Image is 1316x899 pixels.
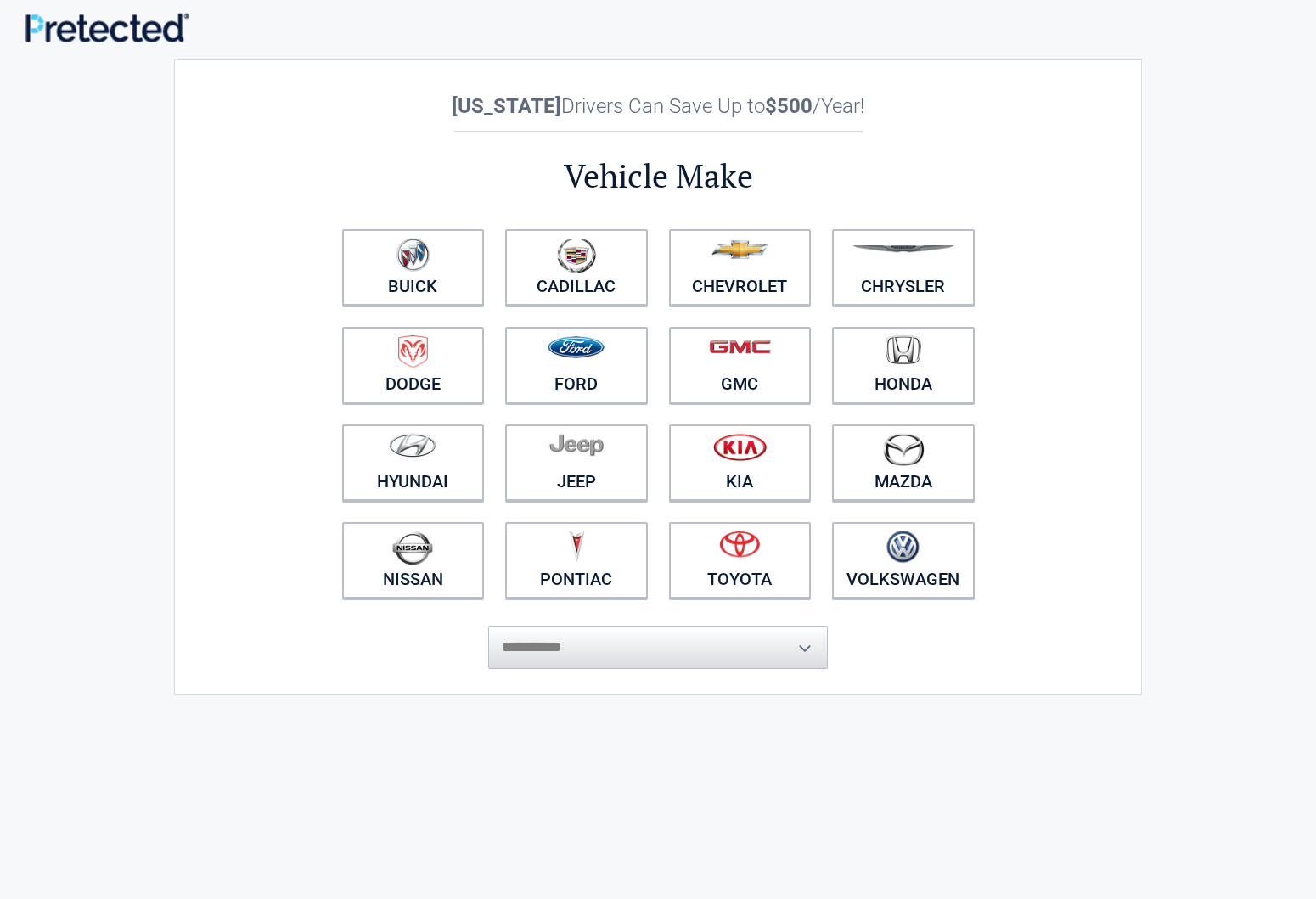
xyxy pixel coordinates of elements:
a: Kia [669,424,812,501]
h2: Vehicle Make [331,155,985,198]
img: cadillac [557,238,596,273]
a: Cadillac [505,229,648,306]
img: volkswagen [886,531,920,564]
a: Buick [342,229,485,306]
img: jeep [549,433,604,457]
a: Chrysler [832,229,975,306]
a: Dodge [342,327,485,403]
h2: Drivers Can Save Up to /Year [331,94,985,118]
a: Ford [505,327,648,403]
b: $500 [765,94,813,118]
img: mazda [882,433,925,466]
img: hyundai [389,433,436,458]
a: Nissan [342,522,485,598]
a: Toyota [669,522,812,598]
img: buick [396,238,430,272]
a: Hyundai [342,424,485,501]
img: nissan [392,531,433,565]
a: Pontiac [505,522,648,598]
img: gmc [709,340,771,354]
img: chevrolet [711,240,768,259]
img: pontiac [568,531,585,563]
b: [US_STATE] [452,94,561,118]
img: ford [548,336,605,358]
a: Jeep [505,424,648,501]
a: Chevrolet [669,229,812,306]
a: GMC [669,327,812,403]
img: toyota [719,531,760,558]
img: chrysler [852,245,955,253]
a: Mazda [832,424,975,501]
img: dodge [398,335,428,368]
img: honda [886,335,921,365]
img: kia [713,433,767,461]
img: Main Logo [25,13,189,42]
a: Honda [832,327,975,403]
a: Volkswagen [832,522,975,598]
